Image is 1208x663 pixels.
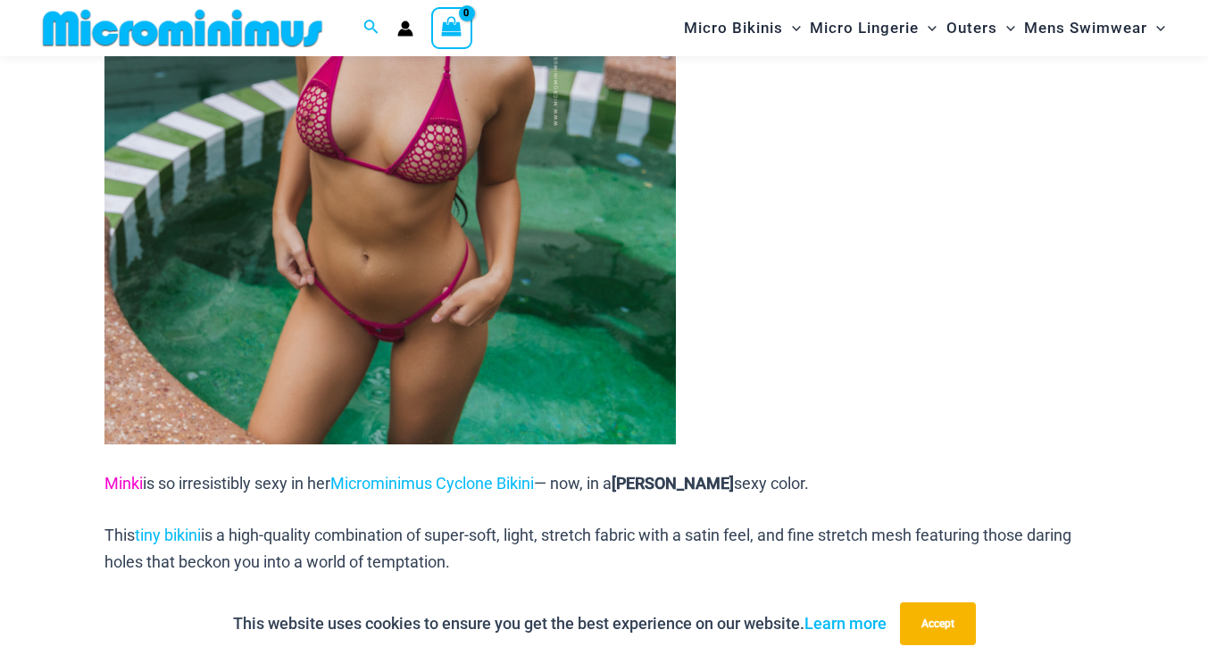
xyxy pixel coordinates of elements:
[1147,5,1165,51] span: Menu Toggle
[946,5,997,51] span: Outers
[431,7,472,48] a: View Shopping Cart, empty
[783,5,801,51] span: Menu Toggle
[805,5,941,51] a: Micro LingerieMenu ToggleMenu Toggle
[677,3,1172,54] nav: Site Navigation
[942,5,1020,51] a: OutersMenu ToggleMenu Toggle
[734,474,809,493] span: sexy color.
[804,614,887,633] a: Learn more
[135,526,201,544] a: tiny bikini
[330,474,534,493] a: Microminimus Cyclone Bikini
[1020,5,1170,51] a: Mens SwimwearMenu ToggleMenu Toggle
[1024,5,1147,51] span: Mens Swimwear
[233,610,887,637] p: This website uses cookies to ensure you get the best experience on our website.
[919,5,937,51] span: Menu Toggle
[679,5,805,51] a: Micro BikinisMenu ToggleMenu Toggle
[363,17,379,39] a: Search icon link
[397,21,413,37] a: Account icon link
[997,5,1015,51] span: Menu Toggle
[104,526,1071,571] span: is a high-quality combination of super-soft, light, stretch fabric with a satin feel, and fine st...
[684,5,783,51] span: Micro Bikinis
[104,526,135,544] span: This
[612,474,734,493] b: [PERSON_NAME]
[534,474,612,493] span: — now, in a
[143,474,330,493] span: is so irresistibly sexy in her
[900,602,976,645] button: Accept
[104,474,143,493] a: Minki
[810,5,919,51] span: Micro Lingerie
[36,8,329,48] img: MM SHOP LOGO FLAT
